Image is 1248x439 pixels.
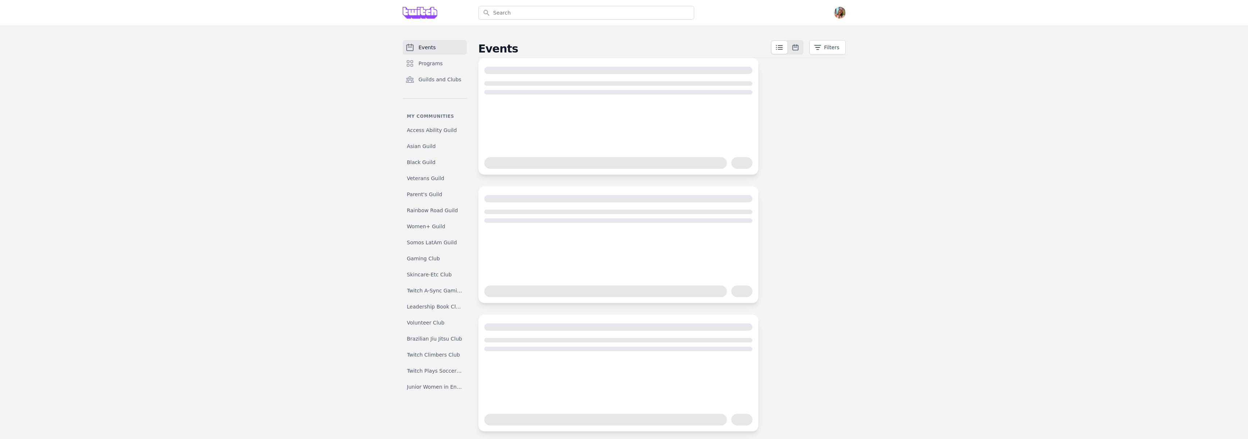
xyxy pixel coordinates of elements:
[403,72,467,87] a: Guilds and Clubs
[403,204,467,217] a: Rainbow Road Guild
[407,367,462,374] span: Twitch Plays Soccer Club
[407,255,440,262] span: Gaming Club
[403,113,467,119] p: My communities
[809,40,846,55] button: Filters
[403,7,438,19] img: Grove
[403,396,467,409] a: Doodle Club
[403,56,467,71] a: Programs
[403,172,467,185] a: Veterans Guild
[403,284,467,297] a: Twitch A-Sync Gaming (TAG) Club
[419,60,443,67] span: Programs
[403,380,467,393] a: Junior Women in Engineering Club
[407,287,462,294] span: Twitch A-Sync Gaming (TAG) Club
[478,42,771,55] h2: Events
[407,351,460,358] span: Twitch Climbers Club
[403,300,467,313] a: Leadership Book Club
[407,127,457,134] span: Access Ability Guild
[403,268,467,281] a: Skincare-Etc Club
[407,175,445,182] span: Veterans Guild
[419,76,462,83] span: Guilds and Clubs
[403,220,467,233] a: Women+ Guild
[407,239,457,246] span: Somos LatAm Guild
[407,303,462,310] span: Leadership Book Club
[407,335,462,342] span: Brazilian Jiu Jitsu Club
[403,316,467,329] a: Volunteer Club
[407,159,436,166] span: Black Guild
[403,140,467,153] a: Asian Guild
[478,6,694,20] input: Search
[407,207,458,214] span: Rainbow Road Guild
[403,40,467,55] a: Events
[403,156,467,169] a: Black Guild
[403,348,467,361] a: Twitch Climbers Club
[407,223,445,230] span: Women+ Guild
[407,271,452,278] span: Skincare-Etc Club
[403,332,467,345] a: Brazilian Jiu Jitsu Club
[403,40,467,399] nav: Sidebar
[403,236,467,249] a: Somos LatAm Guild
[407,319,445,326] span: Volunteer Club
[403,124,467,137] a: Access Ability Guild
[403,364,467,377] a: Twitch Plays Soccer Club
[407,383,462,391] span: Junior Women in Engineering Club
[407,191,442,198] span: Parent's Guild
[403,252,467,265] a: Gaming Club
[419,44,436,51] span: Events
[407,143,436,150] span: Asian Guild
[403,188,467,201] a: Parent's Guild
